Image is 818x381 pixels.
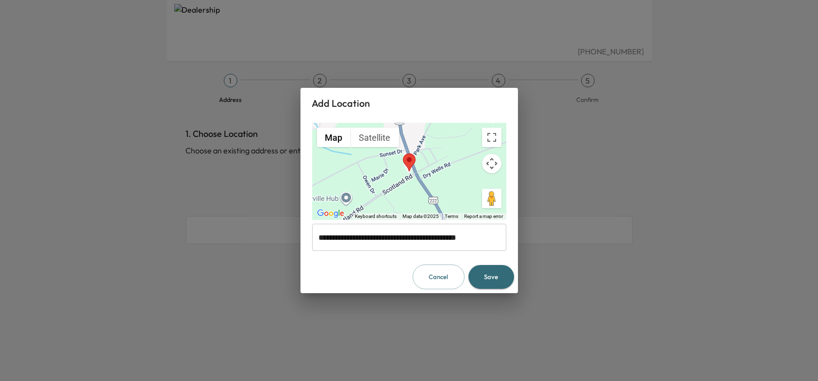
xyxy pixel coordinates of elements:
[351,128,399,147] button: Show satellite imagery
[482,128,501,147] button: Toggle fullscreen view
[355,213,397,220] button: Keyboard shortcuts
[317,128,351,147] button: Show street map
[465,214,503,219] a: Report a map error
[482,154,501,173] button: Map camera controls
[482,189,501,208] button: Drag Pegman onto the map to open Street View
[445,214,459,219] a: Terms
[300,88,518,119] h2: Add Location
[413,265,465,289] button: Cancel
[403,214,439,219] span: Map data ©2025
[315,207,347,220] a: Open this area in Google Maps (opens a new window)
[468,265,514,289] button: Save
[315,207,347,220] img: Google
